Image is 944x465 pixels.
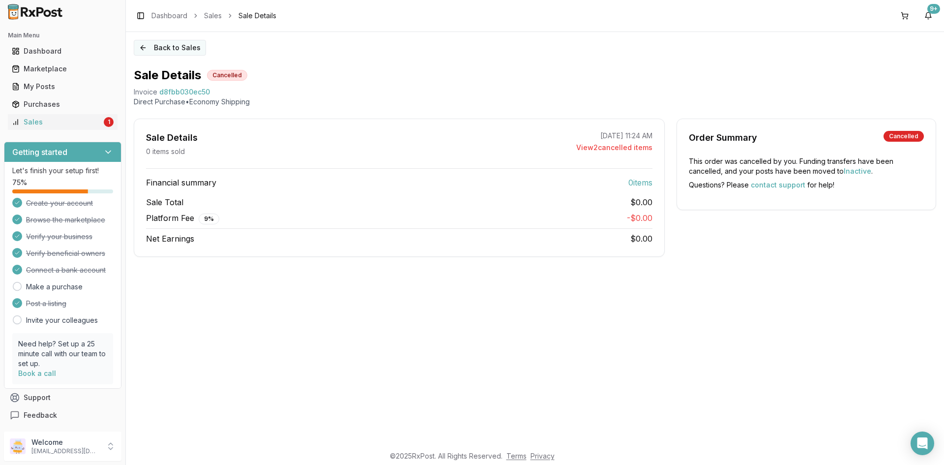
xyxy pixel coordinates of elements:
[26,299,66,309] span: Post a listing
[12,146,67,158] h3: Getting started
[12,166,113,176] p: Let's finish your setup first!
[204,11,222,21] a: Sales
[4,406,121,424] button: Feedback
[134,67,201,83] h1: Sale Details
[134,97,936,107] p: Direct Purchase • Economy Shipping
[12,46,114,56] div: Dashboard
[920,8,936,24] button: 9+
[26,198,93,208] span: Create your account
[146,196,183,208] span: Sale Total
[146,212,219,224] span: Platform Fee
[4,61,121,77] button: Marketplace
[4,389,121,406] button: Support
[26,248,105,258] span: Verify beneficial owners
[104,117,114,127] div: 1
[151,11,276,21] nav: breadcrumb
[134,87,157,97] div: Invoice
[12,82,114,92] div: My Posts
[844,167,871,175] a: Inactive
[26,315,98,325] a: Invite your colleagues
[506,452,527,460] a: Terms
[628,177,652,188] span: 0 item s
[159,87,210,97] span: d8fbb030ec50
[8,113,118,131] a: Sales1
[630,196,652,208] span: $0.00
[12,117,102,127] div: Sales
[884,131,924,142] div: Cancelled
[689,156,924,176] div: This order was cancelled by you. Funding transfers have been cancelled, and your posts have been ...
[151,11,187,21] a: Dashboard
[8,78,118,95] a: My Posts
[12,99,114,109] div: Purchases
[134,40,206,56] button: Back to Sales
[12,178,27,187] span: 75 %
[238,11,276,21] span: Sale Details
[26,282,83,292] a: Make a purchase
[146,177,216,188] span: Financial summary
[911,432,934,455] div: Open Intercom Messenger
[26,232,92,242] span: Verify your business
[627,213,652,223] span: - $0.00
[146,147,185,156] p: 0 items sold
[207,70,247,81] div: Cancelled
[18,369,56,377] a: Book a call
[689,180,924,190] div: Questions? Please for help!
[4,4,67,20] img: RxPost Logo
[31,437,100,447] p: Welcome
[600,131,652,141] p: [DATE] 11:24 AM
[4,114,121,130] button: Sales1
[531,452,555,460] a: Privacy
[8,60,118,78] a: Marketplace
[8,95,118,113] a: Purchases
[26,215,105,225] span: Browse the marketplace
[4,43,121,59] button: Dashboard
[8,31,118,39] h2: Main Menu
[18,339,107,369] p: Need help? Set up a 25 minute call with our team to set up.
[8,42,118,60] a: Dashboard
[927,4,940,14] div: 9+
[146,131,198,145] div: Sale Details
[12,64,114,74] div: Marketplace
[199,214,219,224] div: 9 %
[146,233,194,245] span: Net Earnings
[576,143,652,153] p: View 2 cancelled item s
[4,96,121,112] button: Purchases
[31,447,100,455] p: [EMAIL_ADDRESS][DOMAIN_NAME]
[689,131,757,145] div: Order Summary
[26,265,106,275] span: Connect a bank account
[10,438,26,454] img: User avatar
[630,234,652,244] span: $0.00
[4,79,121,94] button: My Posts
[24,410,57,420] span: Feedback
